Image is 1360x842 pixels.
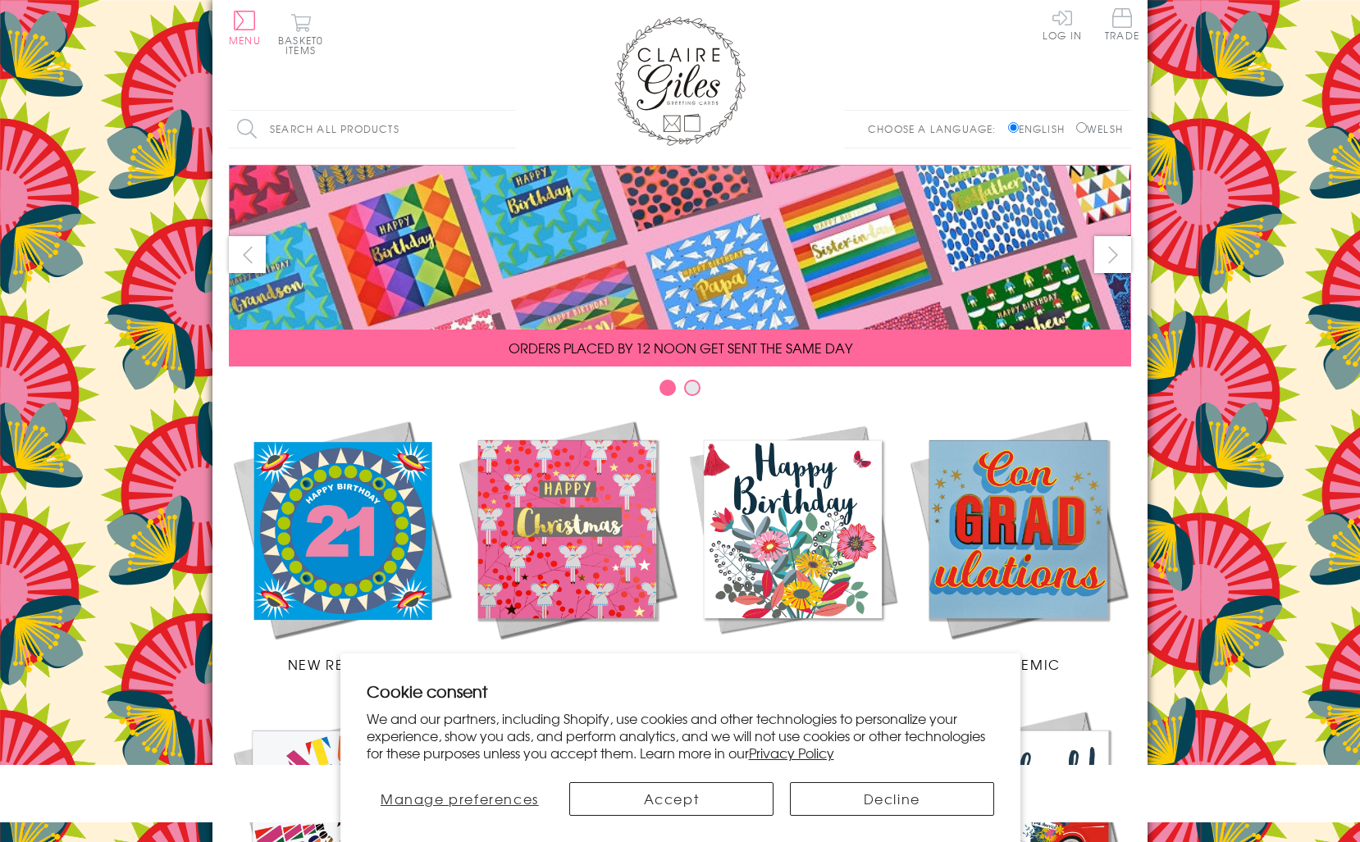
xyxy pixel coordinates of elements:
button: Carousel Page 1 (Current Slide) [659,380,676,396]
span: Trade [1105,8,1139,40]
button: Carousel Page 2 [684,380,701,396]
span: New Releases [288,654,395,674]
a: Christmas [454,416,680,674]
a: Trade [1105,8,1139,43]
span: 0 items [285,33,323,57]
span: Manage preferences [381,789,539,808]
img: Claire Giles Greetings Cards [614,16,746,146]
a: New Releases [229,416,454,674]
p: We and our partners, including Shopify, use cookies and other technologies to personalize your ex... [367,710,994,761]
input: Search [500,111,516,148]
h2: Cookie consent [367,680,994,703]
p: Choose a language: [868,121,1005,136]
label: English [1008,121,1073,136]
div: Carousel Pagination [229,379,1131,404]
a: Academic [906,416,1131,674]
span: Menu [229,33,261,48]
button: Basket0 items [278,13,323,55]
a: Log In [1043,8,1082,40]
input: Welsh [1076,122,1087,133]
button: Decline [790,782,994,816]
button: Menu [229,11,261,45]
label: Welsh [1076,121,1123,136]
button: prev [229,236,266,273]
button: next [1094,236,1131,273]
a: Birthdays [680,416,906,674]
input: English [1008,122,1019,133]
span: ORDERS PLACED BY 12 NOON GET SENT THE SAME DAY [509,338,852,357]
input: Search all products [229,111,516,148]
a: Privacy Policy [749,743,834,762]
button: Accept [569,782,774,816]
button: Manage preferences [367,782,554,816]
